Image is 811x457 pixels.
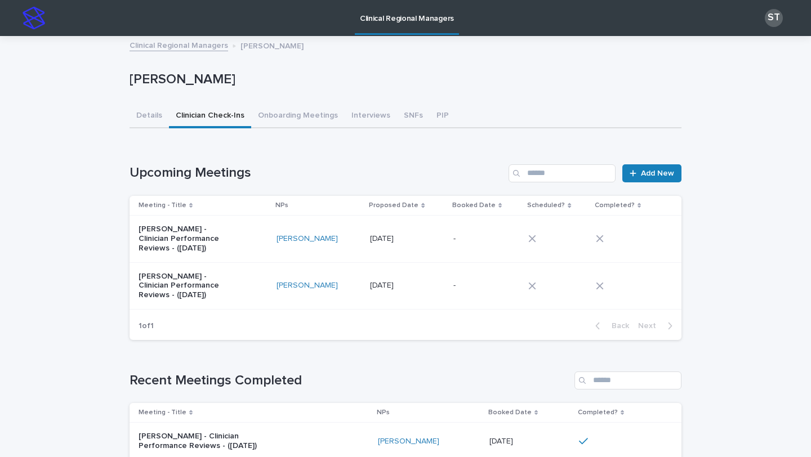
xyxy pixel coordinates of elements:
[369,199,418,212] p: Proposed Date
[638,322,663,330] span: Next
[641,169,674,177] span: Add New
[139,199,186,212] p: Meeting - Title
[139,272,233,300] p: [PERSON_NAME] - Clinician Performance Reviews - ([DATE])
[130,216,681,262] tr: [PERSON_NAME] - Clinician Performance Reviews - ([DATE])[PERSON_NAME] [DATE][DATE] --
[130,373,570,389] h1: Recent Meetings Completed
[377,406,390,419] p: NPs
[23,7,45,29] img: stacker-logo-s-only.png
[251,105,345,128] button: Onboarding Meetings
[240,39,304,51] p: [PERSON_NAME]
[370,279,396,290] p: [DATE]
[130,165,504,181] h1: Upcoming Meetings
[139,406,186,419] p: Meeting - Title
[595,199,635,212] p: Completed?
[277,234,338,244] a: [PERSON_NAME]
[277,281,338,290] a: [PERSON_NAME]
[634,321,681,331] button: Next
[130,312,163,340] p: 1 of 1
[397,105,430,128] button: SNFs
[345,105,397,128] button: Interviews
[130,262,681,309] tr: [PERSON_NAME] - Clinician Performance Reviews - ([DATE])[PERSON_NAME] [DATE][DATE] --
[453,279,458,290] p: -
[489,434,515,446] p: [DATE]
[130,38,228,51] a: Clinical Regional Managers
[622,164,681,182] a: Add New
[130,105,169,128] button: Details
[586,321,634,331] button: Back
[765,9,783,27] div: ST
[452,199,496,212] p: Booked Date
[605,322,629,330] span: Back
[139,432,279,451] p: [PERSON_NAME] - Clinician Performance Reviews - ([DATE])
[378,437,439,446] a: [PERSON_NAME]
[370,232,396,244] p: [DATE]
[169,105,251,128] button: Clinician Check-Ins
[430,105,456,128] button: PIP
[488,406,532,419] p: Booked Date
[509,164,616,182] input: Search
[578,406,618,419] p: Completed?
[130,71,677,88] p: [PERSON_NAME]
[453,232,458,244] p: -
[527,199,565,212] p: Scheduled?
[139,225,233,253] p: [PERSON_NAME] - Clinician Performance Reviews - ([DATE])
[574,371,681,389] input: Search
[275,199,288,212] p: NPs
